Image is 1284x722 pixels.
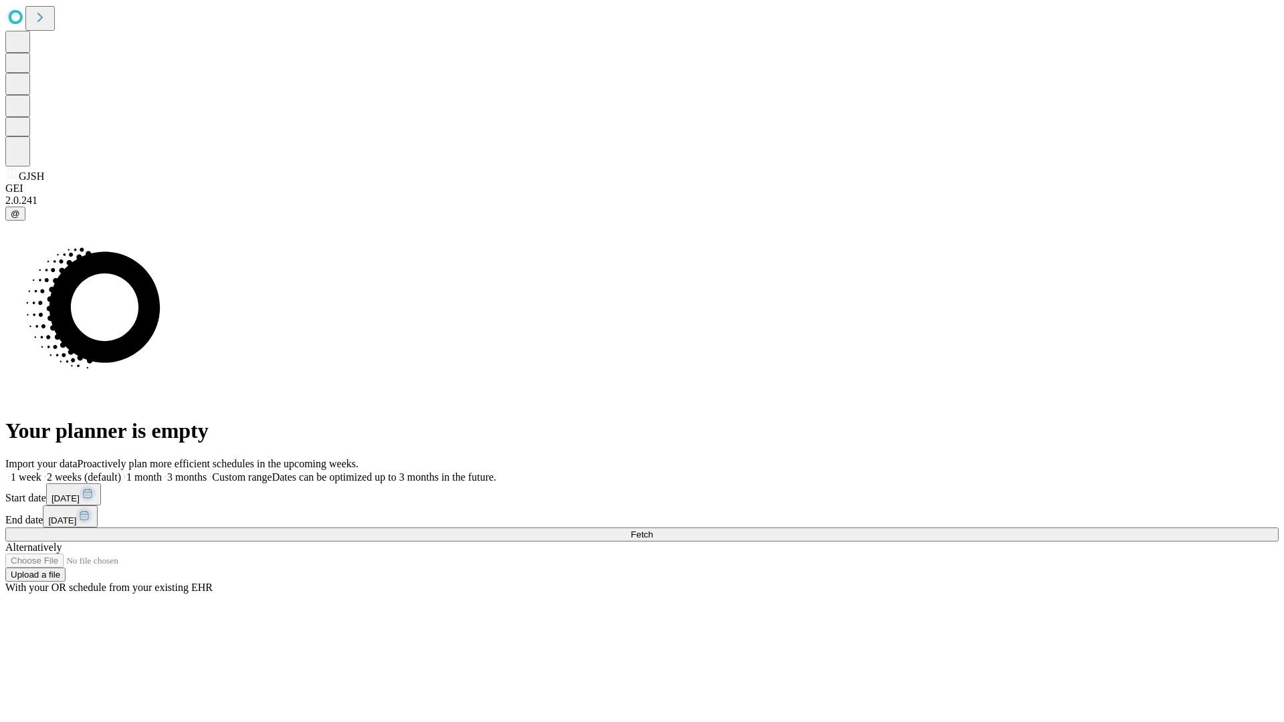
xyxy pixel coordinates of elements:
span: Import your data [5,458,78,469]
button: [DATE] [46,483,101,505]
span: Fetch [631,529,653,539]
span: 1 month [126,471,162,483]
button: Upload a file [5,568,66,582]
span: 1 week [11,471,41,483]
span: 2 weeks (default) [47,471,121,483]
span: Alternatively [5,541,62,553]
h1: Your planner is empty [5,418,1279,443]
div: 2.0.241 [5,195,1279,207]
div: Start date [5,483,1279,505]
button: @ [5,207,25,221]
span: 3 months [167,471,207,483]
span: [DATE] [51,493,80,503]
span: Custom range [212,471,272,483]
span: With your OR schedule from your existing EHR [5,582,213,593]
span: Proactively plan more efficient schedules in the upcoming weeks. [78,458,358,469]
span: [DATE] [48,515,76,525]
span: Dates can be optimized up to 3 months in the future. [272,471,496,483]
span: GJSH [19,170,44,182]
div: End date [5,505,1279,527]
div: GEI [5,183,1279,195]
button: [DATE] [43,505,98,527]
button: Fetch [5,527,1279,541]
span: @ [11,209,20,219]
